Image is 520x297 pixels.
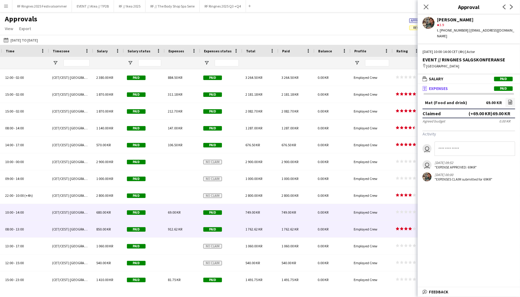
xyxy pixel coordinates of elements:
span: 147.00 KR [168,126,182,130]
span: 0.00 KR [318,92,328,97]
span: 0.00 KR [318,143,328,147]
a: View [2,25,16,32]
span: Salary status [128,49,150,53]
span: - [14,210,15,215]
button: [DATE] to [DATE] [2,36,39,44]
span: 1 060.00 KR [96,244,113,248]
span: - [14,227,15,231]
div: [GEOGRAPHIC_DATA] [423,63,515,69]
span: Paid [203,278,222,282]
span: No claim [203,261,222,265]
button: Open Filter Menu [204,60,209,66]
span: 0.00 KR [318,193,328,198]
span: 850.00 KR [96,227,111,231]
span: 0.00 KR [318,176,328,181]
div: [DATE] 00:00 [435,172,492,177]
span: 2 900.00 KR [96,159,113,164]
span: 14:00 [5,143,13,147]
button: RF Ringnes 2025 Festivalsommer [12,0,72,12]
span: 0.00 KR [318,277,328,282]
span: Employed Crew [354,210,377,215]
span: - [14,244,15,248]
span: Paid [127,76,146,80]
span: 1 491.75 KR [282,277,298,282]
span: 22:00 [5,193,13,198]
span: 749.00 KR [282,210,296,215]
span: Employed Crew [354,109,377,113]
div: (CET/CEST) [GEOGRAPHIC_DATA] [48,120,93,136]
span: Employed Crew [354,75,377,80]
span: 08:00 [5,126,13,130]
div: (CET/CEST) [GEOGRAPHIC_DATA] [48,255,93,271]
span: 15:00 [16,261,24,265]
span: (+4h) [24,193,33,198]
button: Open Filter Menu [53,60,58,66]
input: Profile Filter Input [365,59,389,67]
span: Paid [203,143,222,147]
button: RF Ringnes 2025 Q3 +Q4 [200,0,246,12]
input: Timezone Filter Input [63,59,90,67]
span: Paid [127,227,146,232]
span: 2 800.00 KR [96,193,113,198]
span: 02:00 [16,75,24,80]
div: [PERSON_NAME] [437,17,515,22]
span: 26 [409,25,437,30]
span: 1 870.00 KR [96,109,113,113]
span: Paid [127,244,146,249]
span: Paid [203,92,222,97]
span: Paid [494,86,513,91]
span: - [14,193,15,198]
span: 0.00 KR [318,126,328,130]
span: Timezone [53,49,69,53]
div: (CET/CEST) [GEOGRAPHIC_DATA] [48,271,93,288]
span: 14:00 [16,176,24,181]
span: 680.00 KR [96,210,111,215]
span: 10:00 [5,159,13,164]
span: 1 870.00 KR [96,92,113,97]
span: 212.70 KR [168,109,182,113]
span: Time [6,49,14,53]
span: 10:00 [5,210,13,215]
span: - [14,109,15,113]
div: t. [PHONE_NUMBER] | [EMAIL_ADDRESS][DOMAIN_NAME] [437,28,515,39]
span: Export [19,26,31,31]
span: 02:00 [16,109,24,113]
span: Approved [411,19,426,23]
span: - [14,92,15,97]
span: Rating [396,49,408,53]
span: 08:00 [5,227,13,231]
div: "EXPENSES CLAIM submitted for 69KR" [435,177,492,181]
div: (CET/CEST) [GEOGRAPHIC_DATA] [48,204,93,221]
div: ExpensesPaid [418,93,520,189]
div: 69.00 KR [486,101,502,105]
span: Paid [127,193,146,198]
mat-expansion-panel-header: Feedback [418,287,520,296]
div: (CET/CEST) [GEOGRAPHIC_DATA] [48,69,93,86]
span: 1 491.75 KR [245,277,262,282]
span: 0.00 KR [318,261,328,265]
span: View [5,26,13,31]
span: 1 000.00 KR [96,176,113,181]
span: 10:00 [16,193,24,198]
span: Salary [97,49,108,53]
span: Expenses status [204,49,232,53]
mat-expansion-panel-header: ExpensesPaid [418,84,520,93]
span: 15:00 [5,109,13,113]
span: No claim [203,244,222,249]
span: 2 900.00 KR [245,159,262,164]
span: 311.18 KR [168,92,182,97]
div: 0.00 KR [499,119,510,123]
span: Employed Crew [354,143,377,147]
span: Paid [127,261,146,265]
span: 2 800.00 KR [245,193,262,198]
span: 2 900.00 KR [282,159,298,164]
span: 676.50 KR [282,143,296,147]
span: Expenses [168,49,184,53]
div: [DATE] 10:00-14:00 CET (4h) | Actor [423,49,515,54]
span: 749.00 KR [245,210,260,215]
span: 1 000.00 KR [282,176,298,181]
span: 00:00 [16,159,24,164]
div: EVENT // RINGNES SALGSKONFERANSE [423,57,515,62]
span: 570.00 KR [96,143,111,147]
span: 540.00 KR [96,261,111,265]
